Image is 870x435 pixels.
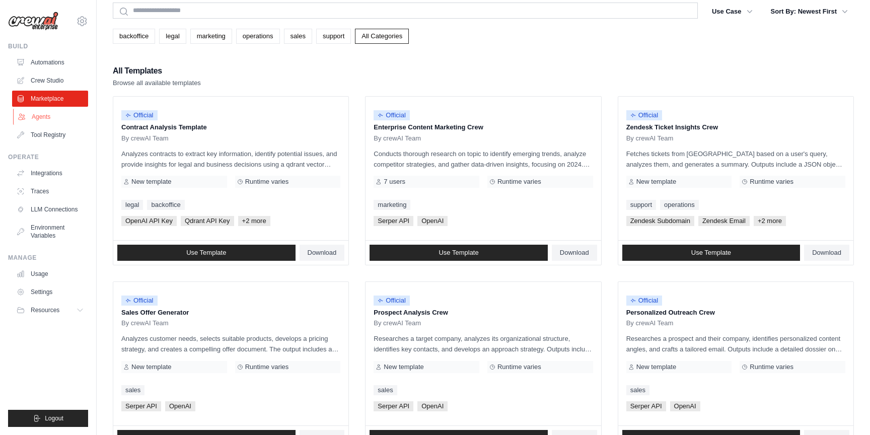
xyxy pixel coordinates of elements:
[181,216,234,226] span: Qdrant API Key
[113,78,201,88] p: Browse all available templates
[308,249,337,257] span: Download
[8,254,88,262] div: Manage
[113,29,155,44] a: backoffice
[374,216,413,226] span: Serper API
[622,245,801,261] a: Use Template
[316,29,351,44] a: support
[374,110,410,120] span: Official
[190,29,232,44] a: marketing
[374,308,593,318] p: Prospect Analysis Crew
[804,245,849,261] a: Download
[754,216,786,226] span: +2 more
[131,178,171,186] span: New template
[186,249,226,257] span: Use Template
[245,178,289,186] span: Runtime varies
[12,165,88,181] a: Integrations
[12,183,88,199] a: Traces
[812,249,841,257] span: Download
[284,29,312,44] a: sales
[374,333,593,354] p: Researches a target company, analyzes its organizational structure, identifies key contacts, and ...
[121,149,340,170] p: Analyzes contracts to extract key information, identify potential issues, and provide insights fo...
[439,249,478,257] span: Use Template
[626,333,845,354] p: Researches a prospect and their company, identifies personalized content angles, and crafts a tai...
[560,249,589,257] span: Download
[238,216,270,226] span: +2 more
[691,249,731,257] span: Use Template
[12,284,88,300] a: Settings
[626,385,649,395] a: sales
[12,72,88,89] a: Crew Studio
[12,302,88,318] button: Resources
[12,54,88,70] a: Automations
[13,109,89,125] a: Agents
[497,363,541,371] span: Runtime varies
[8,410,88,427] button: Logout
[12,266,88,282] a: Usage
[121,110,158,120] span: Official
[750,178,793,186] span: Runtime varies
[626,401,666,411] span: Serper API
[374,319,421,327] span: By crewAI Team
[113,64,201,78] h2: All Templates
[370,245,548,261] a: Use Template
[660,200,699,210] a: operations
[670,401,700,411] span: OpenAI
[750,363,793,371] span: Runtime varies
[374,401,413,411] span: Serper API
[121,216,177,226] span: OpenAI API Key
[626,200,656,210] a: support
[626,149,845,170] p: Fetches tickets from [GEOGRAPHIC_DATA] based on a user's query, analyzes them, and generates a su...
[117,245,296,261] a: Use Template
[12,220,88,244] a: Environment Variables
[626,296,663,306] span: Official
[698,216,750,226] span: Zendesk Email
[355,29,409,44] a: All Categories
[8,12,58,31] img: Logo
[384,363,423,371] span: New template
[626,319,674,327] span: By crewAI Team
[45,414,63,422] span: Logout
[121,296,158,306] span: Official
[121,385,144,395] a: sales
[374,200,410,210] a: marketing
[8,42,88,50] div: Build
[147,200,184,210] a: backoffice
[417,216,448,226] span: OpenAI
[121,401,161,411] span: Serper API
[121,134,169,142] span: By crewAI Team
[121,308,340,318] p: Sales Offer Generator
[765,3,854,21] button: Sort By: Newest First
[374,149,593,170] p: Conducts thorough research on topic to identify emerging trends, analyze competitor strategies, a...
[497,178,541,186] span: Runtime varies
[626,216,694,226] span: Zendesk Subdomain
[626,110,663,120] span: Official
[121,122,340,132] p: Contract Analysis Template
[12,201,88,217] a: LLM Connections
[159,29,186,44] a: legal
[374,296,410,306] span: Official
[300,245,345,261] a: Download
[31,306,59,314] span: Resources
[636,178,676,186] span: New template
[374,122,593,132] p: Enterprise Content Marketing Crew
[12,127,88,143] a: Tool Registry
[131,363,171,371] span: New template
[8,153,88,161] div: Operate
[384,178,405,186] span: 7 users
[245,363,289,371] span: Runtime varies
[236,29,280,44] a: operations
[626,122,845,132] p: Zendesk Ticket Insights Crew
[12,91,88,107] a: Marketplace
[706,3,759,21] button: Use Case
[121,200,143,210] a: legal
[636,363,676,371] span: New template
[552,245,597,261] a: Download
[626,134,674,142] span: By crewAI Team
[121,319,169,327] span: By crewAI Team
[374,134,421,142] span: By crewAI Team
[165,401,195,411] span: OpenAI
[121,333,340,354] p: Analyzes customer needs, selects suitable products, develops a pricing strategy, and creates a co...
[626,308,845,318] p: Personalized Outreach Crew
[374,385,397,395] a: sales
[417,401,448,411] span: OpenAI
